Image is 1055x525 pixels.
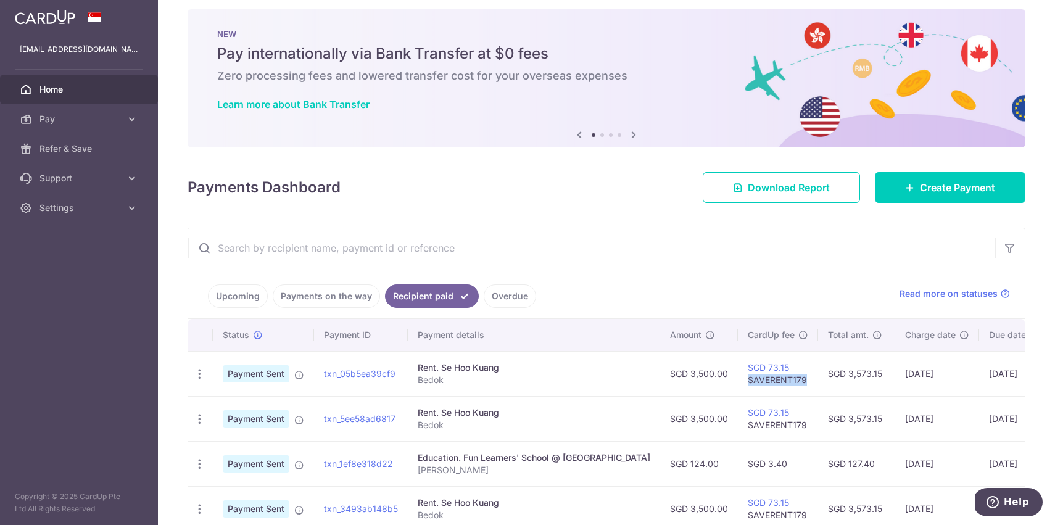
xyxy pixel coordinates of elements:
[418,509,650,521] p: Bedok
[273,284,380,308] a: Payments on the way
[670,329,701,341] span: Amount
[484,284,536,308] a: Overdue
[418,362,650,374] div: Rent. Se Hoo Kuang
[418,419,650,431] p: Bedok
[188,176,341,199] h4: Payments Dashboard
[660,396,738,441] td: SGD 3,500.00
[385,284,479,308] a: Recipient paid
[748,407,789,418] a: SGD 73.15
[15,10,75,25] img: CardUp
[895,351,979,396] td: [DATE]
[217,29,996,39] p: NEW
[703,172,860,203] a: Download Report
[208,284,268,308] a: Upcoming
[39,83,121,96] span: Home
[223,455,289,473] span: Payment Sent
[418,497,650,509] div: Rent. Se Hoo Kuang
[920,180,995,195] span: Create Payment
[818,351,895,396] td: SGD 3,573.15
[748,362,789,373] a: SGD 73.15
[217,98,370,110] a: Learn more about Bank Transfer
[818,396,895,441] td: SGD 3,573.15
[39,202,121,214] span: Settings
[660,351,738,396] td: SGD 3,500.00
[738,441,818,486] td: SGD 3.40
[748,329,795,341] span: CardUp fee
[905,329,956,341] span: Charge date
[217,44,996,64] h5: Pay internationally via Bank Transfer at $0 fees
[989,329,1026,341] span: Due date
[408,319,660,351] th: Payment details
[39,113,121,125] span: Pay
[738,396,818,441] td: SAVERENT179
[223,410,289,428] span: Payment Sent
[418,407,650,419] div: Rent. Se Hoo Kuang
[418,374,650,386] p: Bedok
[975,488,1043,519] iframe: Opens a widget where you can find more information
[188,9,1025,147] img: Bank transfer banner
[418,452,650,464] div: Education. Fun Learners' School @ [GEOGRAPHIC_DATA]
[738,351,818,396] td: SAVERENT179
[979,351,1049,396] td: [DATE]
[324,368,395,379] a: txn_05b5ea39cf9
[895,396,979,441] td: [DATE]
[418,464,650,476] p: [PERSON_NAME]
[979,396,1049,441] td: [DATE]
[217,68,996,83] h6: Zero processing fees and lowered transfer cost for your overseas expenses
[324,503,398,514] a: txn_3493ab148b5
[875,172,1025,203] a: Create Payment
[39,143,121,155] span: Refer & Save
[900,287,1010,300] a: Read more on statuses
[314,319,408,351] th: Payment ID
[748,180,830,195] span: Download Report
[828,329,869,341] span: Total amt.
[324,458,393,469] a: txn_1ef8e318d22
[20,43,138,56] p: [EMAIL_ADDRESS][DOMAIN_NAME]
[818,441,895,486] td: SGD 127.40
[188,228,995,268] input: Search by recipient name, payment id or reference
[223,365,289,382] span: Payment Sent
[324,413,395,424] a: txn_5ee58ad6817
[895,441,979,486] td: [DATE]
[979,441,1049,486] td: [DATE]
[900,287,998,300] span: Read more on statuses
[223,329,249,341] span: Status
[660,441,738,486] td: SGD 124.00
[223,500,289,518] span: Payment Sent
[39,172,121,184] span: Support
[748,497,789,508] a: SGD 73.15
